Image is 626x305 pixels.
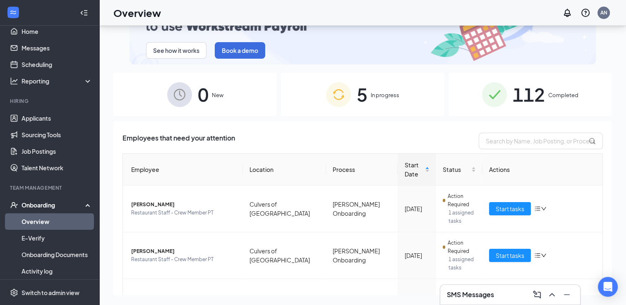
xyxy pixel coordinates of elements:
[131,247,236,255] span: [PERSON_NAME]
[357,80,367,109] span: 5
[198,80,209,109] span: 0
[404,251,429,260] div: [DATE]
[131,209,236,217] span: Restaurant Staff - Crew Member PT
[562,290,572,300] svg: Minimize
[598,277,618,297] div: Open Intercom Messenger
[22,201,85,209] div: Onboarding
[541,253,547,258] span: down
[496,204,524,213] span: Start tasks
[10,184,91,191] div: Team Management
[534,252,541,259] span: bars
[479,133,603,149] input: Search by Name, Job Posting, or Process
[489,202,531,215] button: Start tasks
[562,8,572,18] svg: Notifications
[600,9,607,16] div: AN
[22,126,92,143] a: Sourcing Tools
[448,239,476,255] span: Action Required
[482,154,602,186] th: Actions
[22,160,92,176] a: Talent Network
[22,213,92,230] a: Overview
[326,186,398,232] td: [PERSON_NAME] Onboarding
[10,77,18,85] svg: Analysis
[371,91,399,99] span: In progress
[22,230,92,246] a: E-Verify
[541,206,547,212] span: down
[449,255,476,272] span: 1 assigned tasks
[10,288,18,297] svg: Settings
[404,204,429,213] div: [DATE]
[10,98,91,105] div: Hiring
[448,192,476,209] span: Action Required
[9,8,17,17] svg: WorkstreamLogo
[131,200,236,209] span: [PERSON_NAME]
[131,255,236,264] span: Restaurant Staff - Crew Member PT
[534,205,541,212] span: bars
[496,251,524,260] span: Start tasks
[532,290,542,300] svg: ComposeMessage
[489,249,531,262] button: Start tasks
[22,77,93,85] div: Reporting
[80,9,88,17] svg: Collapse
[404,160,423,179] span: Start Date
[243,186,326,232] td: Culvers of [GEOGRAPHIC_DATA]
[436,154,482,186] th: Status
[10,201,18,209] svg: UserCheck
[447,290,494,299] h3: SMS Messages
[131,294,236,302] span: [PERSON_NAME]
[22,40,92,56] a: Messages
[443,165,470,174] span: Status
[530,288,544,301] button: ComposeMessage
[22,288,79,297] div: Switch to admin view
[212,91,223,99] span: New
[215,42,265,59] button: Book a demo
[22,56,92,73] a: Scheduling
[22,246,92,263] a: Onboarding Documents
[545,288,559,301] button: ChevronUp
[580,8,590,18] svg: QuestionInfo
[113,6,161,20] h1: Overview
[22,23,92,40] a: Home
[513,80,545,109] span: 112
[123,154,243,186] th: Employee
[326,154,398,186] th: Process
[449,209,476,225] span: 1 assigned tasks
[22,143,92,160] a: Job Postings
[548,91,578,99] span: Completed
[243,232,326,279] td: Culvers of [GEOGRAPHIC_DATA]
[243,154,326,186] th: Location
[547,290,557,300] svg: ChevronUp
[326,232,398,279] td: [PERSON_NAME] Onboarding
[560,288,573,301] button: Minimize
[22,110,92,126] a: Applicants
[22,263,92,279] a: Activity log
[146,42,206,59] button: See how it works
[122,133,235,149] span: Employees that need your attention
